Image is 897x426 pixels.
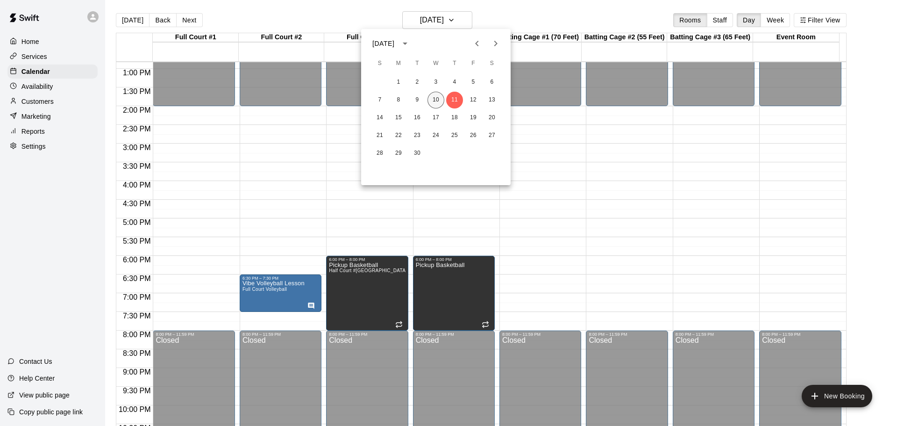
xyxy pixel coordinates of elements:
button: 30 [409,145,426,162]
span: Saturday [484,54,500,73]
button: calendar view is open, switch to year view [397,36,413,51]
button: 16 [409,109,426,126]
span: Tuesday [409,54,426,73]
button: Next month [486,34,505,53]
button: 5 [465,74,482,91]
button: 23 [409,127,426,144]
button: 29 [390,145,407,162]
button: 7 [371,92,388,108]
span: Sunday [371,54,388,73]
button: 22 [390,127,407,144]
button: 20 [484,109,500,126]
span: Friday [465,54,482,73]
button: 25 [446,127,463,144]
button: 4 [446,74,463,91]
span: Wednesday [427,54,444,73]
button: 26 [465,127,482,144]
button: 24 [427,127,444,144]
button: 18 [446,109,463,126]
button: 19 [465,109,482,126]
button: 8 [390,92,407,108]
button: 9 [409,92,426,108]
button: 3 [427,74,444,91]
button: 10 [427,92,444,108]
button: 6 [484,74,500,91]
button: 1 [390,74,407,91]
span: Monday [390,54,407,73]
button: 13 [484,92,500,108]
button: 27 [484,127,500,144]
button: 21 [371,127,388,144]
button: 11 [446,92,463,108]
button: 2 [409,74,426,91]
button: Previous month [468,34,486,53]
span: Thursday [446,54,463,73]
button: 28 [371,145,388,162]
button: 14 [371,109,388,126]
div: [DATE] [372,39,394,49]
button: 17 [427,109,444,126]
button: 15 [390,109,407,126]
button: 12 [465,92,482,108]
